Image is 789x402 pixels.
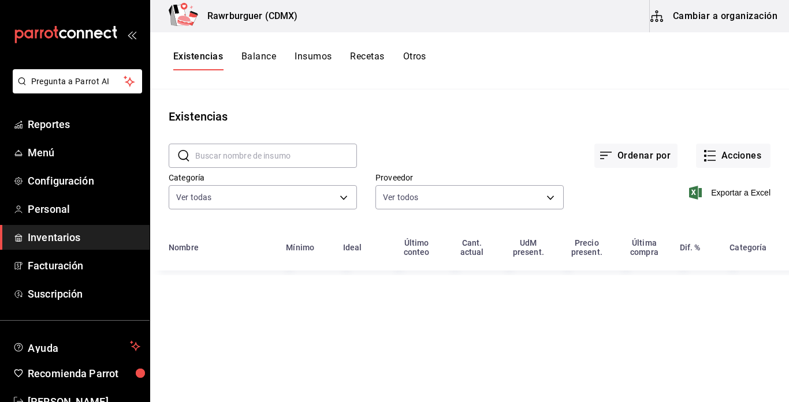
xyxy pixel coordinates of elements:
div: Nombre [169,243,199,252]
a: Pregunta a Parrot AI [8,84,142,96]
span: Configuración [28,173,140,189]
h3: Rawrburguer (CDMX) [198,9,297,23]
div: Precio present. [564,238,609,257]
span: Personal [28,201,140,217]
div: Mínimo [286,243,314,252]
div: UdM present. [506,238,550,257]
span: Reportes [28,117,140,132]
div: Ideal [343,243,362,252]
label: Categoría [169,174,357,182]
button: Insumos [295,51,332,70]
button: Ordenar por [594,144,678,168]
div: navigation tabs [173,51,426,70]
div: Existencias [169,108,228,125]
span: Inventarios [28,230,140,245]
span: Ayuda [28,339,125,353]
button: Acciones [696,144,771,168]
input: Buscar nombre de insumo [195,144,357,167]
span: Suscripción [28,286,140,302]
button: Exportar a Excel [691,186,771,200]
div: Dif. % [680,243,701,252]
span: Pregunta a Parrot AI [31,76,124,88]
div: Última compra [623,238,666,257]
span: Menú [28,145,140,160]
span: Ver todas [176,191,211,203]
button: open_drawer_menu [127,30,136,39]
button: Recetas [350,51,384,70]
span: Facturación [28,258,140,273]
span: Recomienda Parrot [28,366,140,381]
span: Ver todos [383,191,418,203]
label: Proveedor [375,174,564,182]
div: Categoría [730,243,766,252]
button: Pregunta a Parrot AI [13,69,142,93]
button: Otros [403,51,426,70]
button: Balance [241,51,276,70]
div: Último conteo [396,238,438,257]
div: Cant. actual [452,238,493,257]
button: Existencias [173,51,223,70]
